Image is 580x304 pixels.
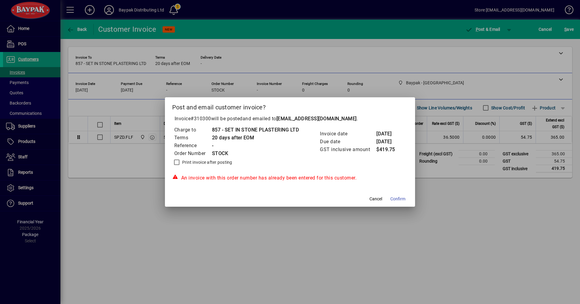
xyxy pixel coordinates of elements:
td: 20 days after EOM [212,134,299,142]
button: Cancel [366,193,385,204]
span: Cancel [369,196,382,202]
td: 857 - SET IN STONE PLASTERING LTD [212,126,299,134]
div: An invoice with this order number has already been entered for this customer. [172,174,408,182]
span: Confirm [390,196,405,202]
td: [DATE] [376,138,400,146]
span: #310300 [191,116,211,121]
td: Charge to [174,126,212,134]
td: - [212,142,299,150]
td: Reference [174,142,212,150]
td: Terms [174,134,212,142]
td: $419.75 [376,146,400,154]
td: [DATE] [376,130,400,138]
td: Order Number [174,150,212,157]
span: and emailed to [243,116,357,121]
label: Print invoice after posting [181,159,232,165]
td: GST inclusive amount [320,146,376,154]
td: STOCK [212,150,299,157]
b: [EMAIL_ADDRESS][DOMAIN_NAME] [276,116,357,121]
td: Invoice date [320,130,376,138]
h2: Post and email customer invoice? [165,97,415,115]
button: Confirm [388,193,408,204]
td: Due date [320,138,376,146]
p: Invoice will be posted . [172,115,408,122]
